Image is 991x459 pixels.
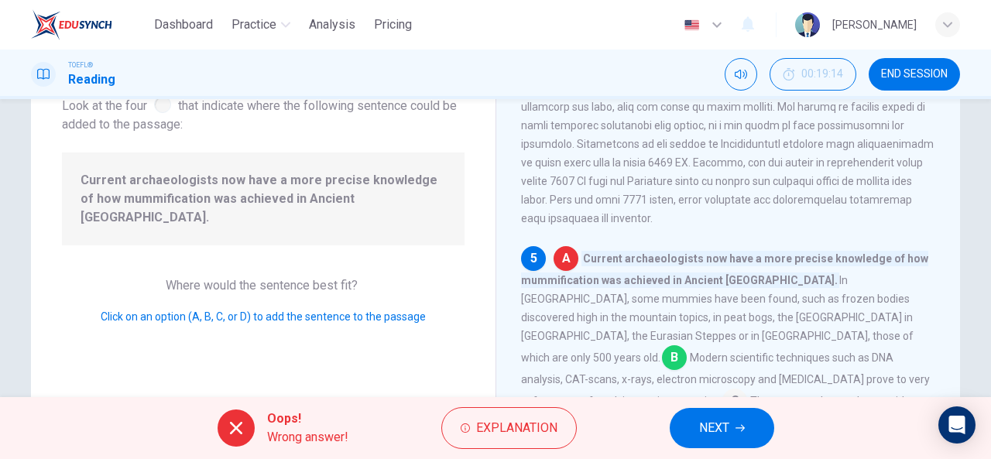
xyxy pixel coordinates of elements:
span: Dashboard [154,15,213,34]
span: C [722,389,747,413]
div: Open Intercom Messenger [938,406,976,444]
div: [PERSON_NAME] [832,15,917,34]
button: Practice [225,11,297,39]
img: en [682,19,701,31]
span: Current archaeologists now have a more precise knowledge of how mummification was achieved in Anc... [81,171,446,227]
span: Where would the sentence best fit? [166,278,361,293]
div: Hide [770,58,856,91]
span: Explanation [476,417,557,439]
h1: Reading [68,70,115,89]
span: Wrong answer! [267,428,348,447]
span: 00:19:14 [801,68,843,80]
span: TOEFL® [68,60,93,70]
span: Look at the four that indicate where the following sentence could be added to the passage: [62,93,465,134]
span: Analysis [309,15,355,34]
span: Oops! [267,409,348,428]
button: Explanation [441,407,577,449]
button: END SESSION [869,58,960,91]
a: EduSynch logo [31,9,148,40]
span: Click on an option (A, B, C, or D) to add the sentence to the passage [101,310,426,323]
div: Mute [725,58,757,91]
span: Current archaeologists now have a more precise knowledge of how mummification was achieved in Anc... [521,251,928,288]
button: Analysis [303,11,362,39]
button: Dashboard [148,11,219,39]
span: Practice [231,15,276,34]
span: END SESSION [881,68,948,80]
button: Pricing [368,11,418,39]
img: EduSynch logo [31,9,112,40]
span: Pricing [374,15,412,34]
span: In [GEOGRAPHIC_DATA], some mummies have been found, such as frozen bodies discovered high in the ... [521,274,914,364]
div: 5 [521,246,546,271]
span: B [662,345,687,370]
span: NEXT [699,417,729,439]
span: Modern scientific techniques such as DNA analysis, CAT-scans, x-rays, electron microscopy and [ME... [521,351,930,407]
button: 00:19:14 [770,58,856,91]
button: NEXT [670,408,774,448]
span: A [554,246,578,271]
img: Profile picture [795,12,820,37]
